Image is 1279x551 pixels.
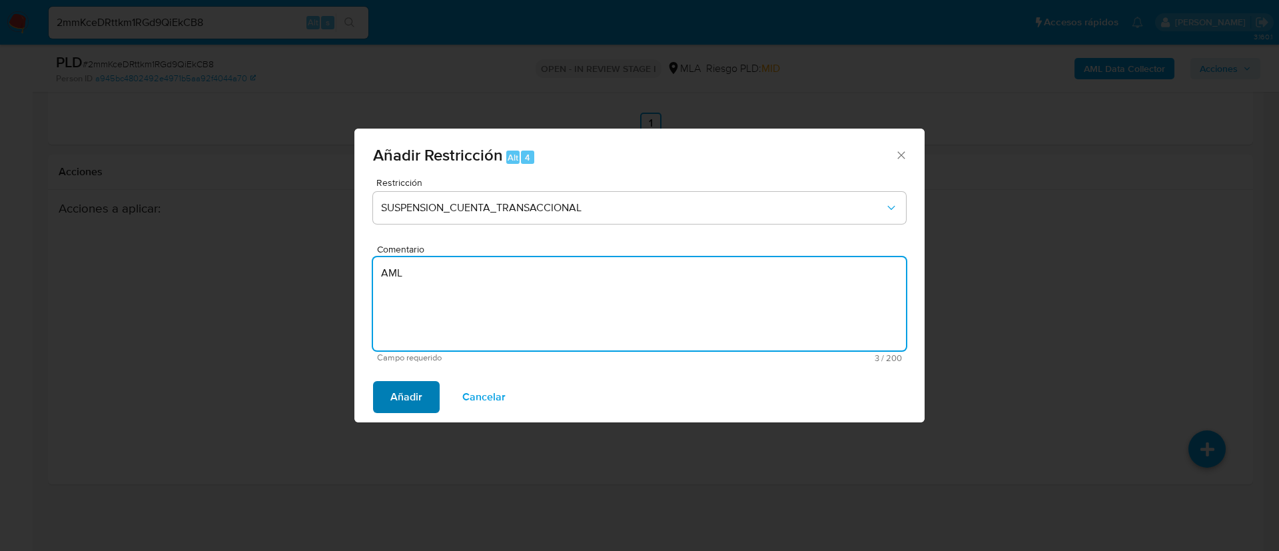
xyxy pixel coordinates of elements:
[376,178,909,187] span: Restricción
[508,151,518,164] span: Alt
[377,245,910,255] span: Comentario
[373,192,906,224] button: Restriction
[373,143,503,167] span: Añadir Restricción
[377,353,639,362] span: Campo requerido
[381,201,885,215] span: SUSPENSION_CUENTA_TRANSACCIONAL
[525,151,530,164] span: 4
[390,382,422,412] span: Añadir
[373,381,440,413] button: Añadir
[462,382,506,412] span: Cancelar
[445,381,523,413] button: Cancelar
[373,257,906,350] textarea: AML
[895,149,907,161] button: Cerrar ventana
[639,354,902,362] span: Máximo 200 caracteres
